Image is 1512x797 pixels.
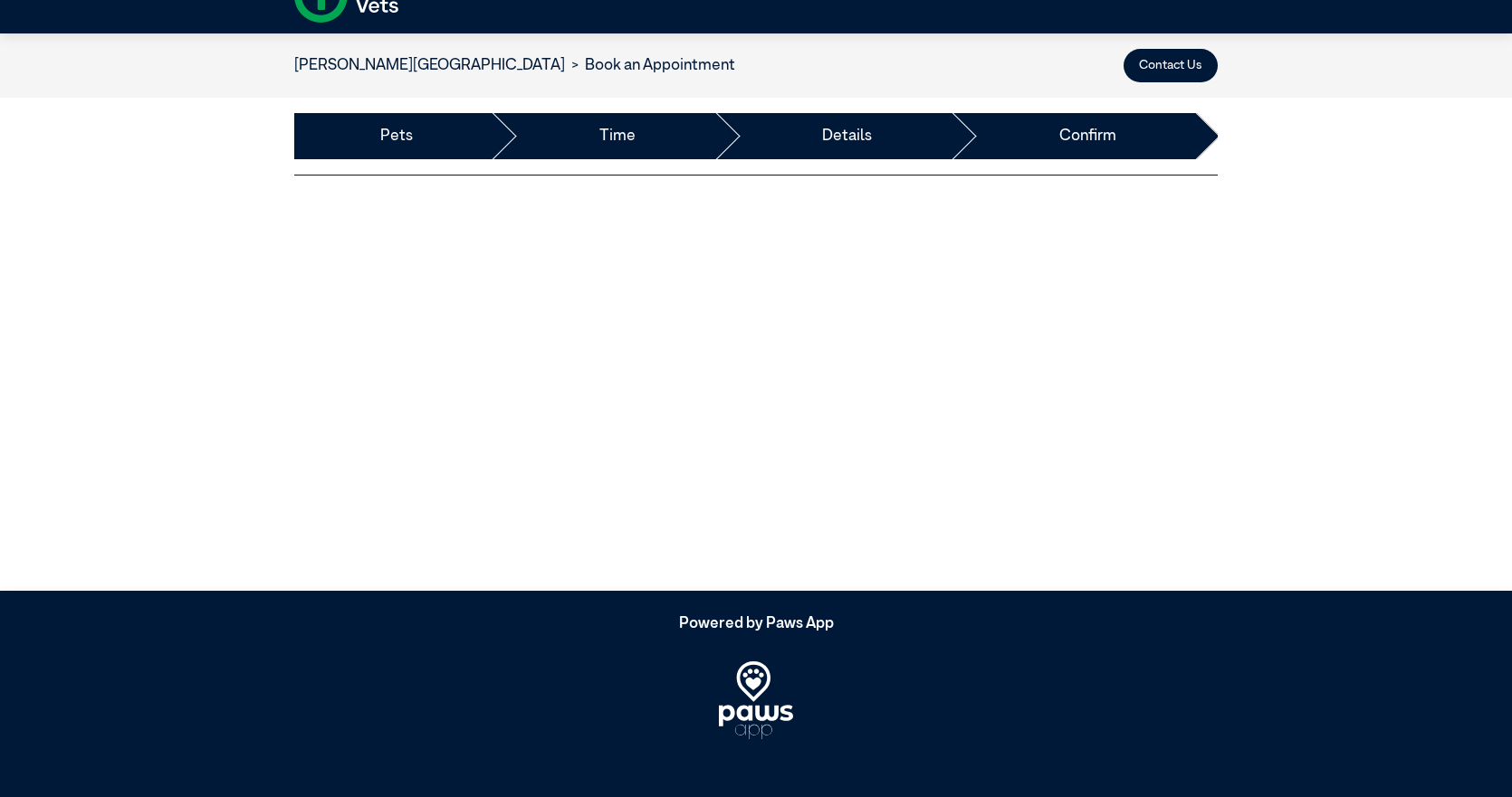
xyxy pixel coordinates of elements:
[294,54,735,78] nav: breadcrumb
[1059,125,1116,148] a: Confirm
[599,125,636,148] a: Time
[294,58,565,73] a: [PERSON_NAME][GEOGRAPHIC_DATA]
[294,615,1218,633] h5: Powered by Paws App
[1124,49,1218,82] button: Contact Us
[565,54,735,78] li: Book an Appointment
[380,125,413,148] a: Pets
[719,661,793,738] img: PawsApp
[822,125,872,148] a: Details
